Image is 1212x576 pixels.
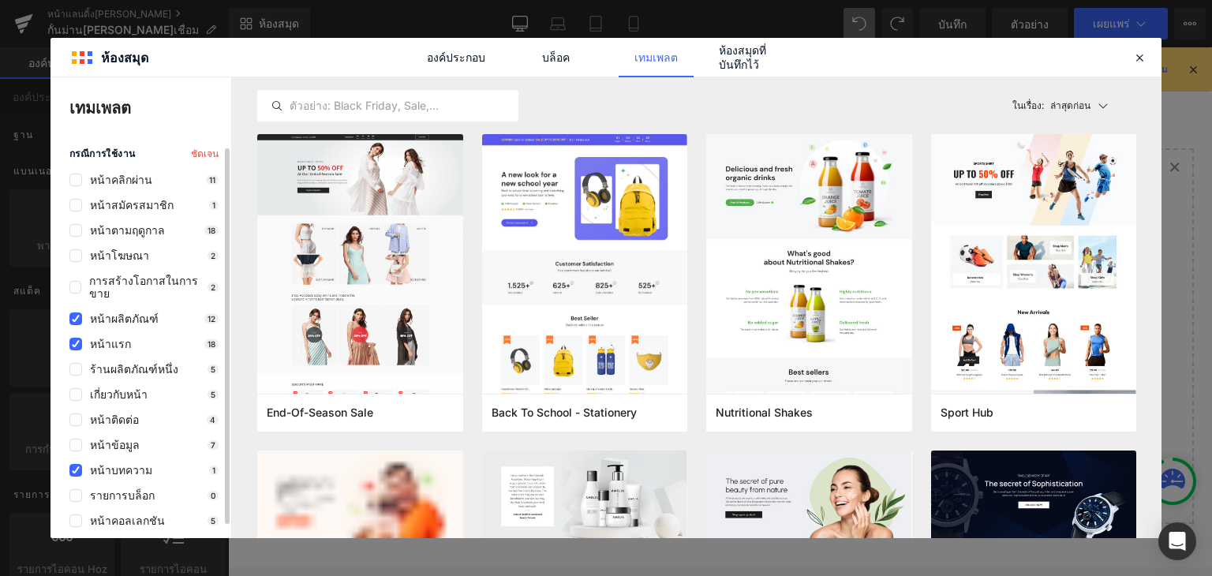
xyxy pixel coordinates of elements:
font: ร้านผลิตภัณฑ์หนึ่ง [90,362,178,376]
font: หน้าคอลเลกชัน [90,514,165,527]
font: 1 [212,200,215,210]
font: 18 [208,339,215,349]
font: หรือลากและวางองค์ประกอบจากแถบด้านข้างซ้าย [391,428,593,439]
input: ตัวอย่าง: Black Friday, Sale,... [258,96,518,115]
font: เกี่ยวกับหน้า [90,387,148,401]
font: 0 [211,491,215,500]
font: หน้าคลิกผ่าน [90,173,152,186]
font: หน้าสมัครสมาชิก [90,198,174,211]
font: รายการบล็อก [90,488,155,502]
font: 11 [209,175,215,185]
font: องค์ประกอบ [427,50,485,64]
span: Sport Hub [941,406,993,420]
font: หน้าข้อมูล [90,438,140,451]
font: 5 [211,390,215,399]
font: หน้าแรก [90,337,131,350]
a: สำรวจบล็อก [344,378,486,410]
font: กรณีการใช้งาน [69,148,135,159]
font: การสร้างโอกาสในการขาย [89,274,198,300]
font: หน้าติดต่อ [90,413,139,426]
div: เปิดอินเตอร์คอม Messenger [1158,522,1196,560]
font: 12 [208,314,215,324]
font: 5 [211,365,215,374]
font: 18 [208,226,215,235]
button: ในเรื่อง:ล่าสุดก่อน [1006,90,1137,122]
font: เทมเพลต [69,99,131,118]
font: บล็อค [542,50,570,64]
font: สำรวจบล็อก [385,387,444,400]
span: End-Of-Season Sale [267,406,373,420]
font: 1 [212,466,215,475]
font: หน้าบทความ [90,463,152,477]
font: เทมเพลต [634,50,678,64]
font: หน้าโฆษณา [90,249,149,262]
font: ชัดเจน [191,148,219,159]
font: ห้องสมุดที่บันทึกไว้ [719,43,766,71]
font: ในเรื่อง: [1012,99,1044,111]
font: หน้าตามฤดูกาล [90,223,165,237]
span: Nutritional Shakes [716,406,813,420]
span: Back To School - Stationery [492,406,637,420]
font: ล่าสุดก่อน [1050,99,1090,111]
font: 7 [211,440,215,450]
font: 5 [211,516,215,526]
font: [PERSON_NAME]ส่วนเดี่ยว [513,381,625,406]
font: 2 [211,282,215,292]
font: หน้าผลิตภัณฑ์ [90,312,159,325]
font: 2 [211,251,215,260]
a: [PERSON_NAME]ส่วนเดี่ยว [499,372,641,416]
font: เลือกเค้าโครงของคุณ [438,144,547,157]
font: 4 [210,415,215,425]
